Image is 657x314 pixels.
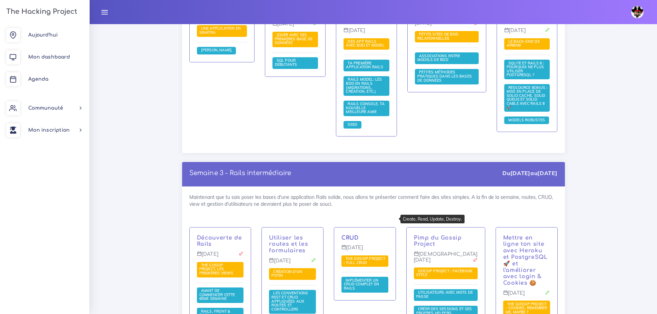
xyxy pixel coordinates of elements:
[271,291,308,312] a: Les conventions REST et CRUD appliquées aux Routes et Controllers
[346,101,385,114] span: Rails Console, ta nouvelle meilleure amie
[344,256,385,265] span: The Gossip Project : Full CRUD
[507,39,540,48] a: Le Back-end de Airbnb
[631,6,644,18] img: avatar
[346,77,382,94] a: Rails Model: les BDD en Rails (migrations, création, etc.)
[344,256,385,265] a: The Gossip Project : Full CRUD
[275,33,313,45] a: Jouer avec ses premières base de données
[502,169,557,177] div: Du au
[346,39,386,48] a: Des app Rails avec BDD et Model
[271,270,302,278] a: Création d'un potin
[271,269,302,278] span: Création d'un potin
[417,70,472,82] span: Petites méthodes pratiques dans les bases de données
[199,288,235,301] a: Avant de commencer cette 6ème semaine
[344,278,379,291] a: Implémenter un CRUD complet en Rails
[417,70,472,83] a: Petites méthodes pratiques dans les bases de données
[346,102,385,114] a: Rails Console, ta nouvelle meilleure amie
[341,245,388,256] p: [DATE]
[507,85,548,110] a: Ressource Bonus : Mise en place de Solid Cache, Solid Queue et Solid Cable avec Rails 8 🚀
[189,170,291,176] a: Semaine 3 - Rails intermédiaire
[4,8,77,16] h3: The Hacking Project
[197,251,244,262] p: [DATE]
[271,291,308,311] span: Les conventions REST et CRUD appliquées aux Routes et Controllers
[414,235,462,247] a: Pimp du Gossip Project
[272,21,318,32] p: [DATE]
[510,170,530,176] strong: [DATE]
[28,77,48,82] span: Agenda
[199,26,241,35] a: Une application en Sinatra
[341,235,359,241] a: CRUD
[199,48,234,52] span: [PERSON_NAME]
[417,53,460,62] span: Associations entre models de BDD
[417,54,460,63] a: Associations entre models de BDD
[199,48,234,53] a: [PERSON_NAME]
[503,290,550,301] p: [DATE]
[199,288,235,301] span: Avant de commencer cette 6ème semaine
[346,122,359,127] a: Seed
[275,58,299,67] a: SQL pour débutants
[346,61,385,70] a: Ta première application Rails
[28,105,63,111] span: Communauté
[197,235,242,247] a: Découverte de Rails
[537,170,557,176] strong: [DATE]
[416,290,473,299] a: Utilisateurs avec mots de passe
[28,54,70,60] span: Mon dashboard
[199,263,235,276] a: The Gossip Project, les premières views
[507,61,544,78] a: SQLite et Rails 8 : Pourquoi ne plus utiliser PostgreSQL ?
[400,215,465,223] div: Create, Read, Update, Destroy.
[417,32,458,41] a: Petits sites de BDD relationnelles
[507,118,547,123] a: Models robustes
[28,128,70,133] span: Mon inscription
[344,28,389,39] p: [DATE]
[416,269,472,278] a: Gossip Project : Facebook style
[504,28,550,39] p: [DATE]
[28,32,58,38] span: Aujourd'hui
[269,258,316,269] p: [DATE]
[275,32,313,45] span: Jouer avec ses premières base de données
[507,118,547,122] span: Models robustes
[414,251,478,268] p: [DEMOGRAPHIC_DATA][DATE]
[503,235,548,286] a: Mettre en ligne ton site avec Heroku et PostgreSQL 🚀 et l'améliorer avec login & Cookies 🍪
[269,235,308,254] a: Utiliser les routes et les formulaires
